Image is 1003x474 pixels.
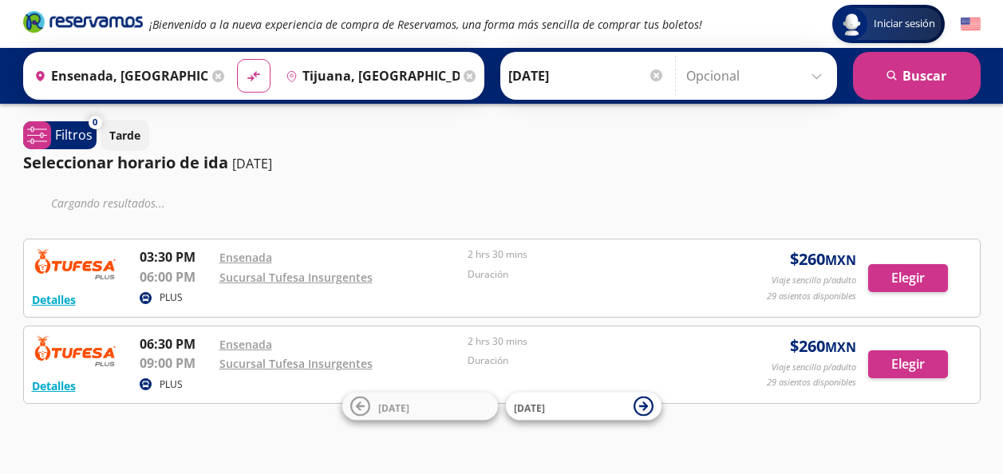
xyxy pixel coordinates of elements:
[51,196,165,211] em: Cargando resultados ...
[219,337,272,352] a: Ensenada
[342,393,498,421] button: [DATE]
[140,354,211,373] p: 09:00 PM
[790,247,856,271] span: $ 260
[219,356,373,371] a: Sucursal Tufesa Insurgentes
[109,127,140,144] p: Tarde
[772,274,856,287] p: Viaje sencillo p/adulto
[23,10,143,34] i: Brand Logo
[853,52,981,100] button: Buscar
[867,16,942,32] span: Iniciar sesión
[160,290,183,305] p: PLUS
[101,120,149,151] button: Tarde
[160,377,183,392] p: PLUS
[767,290,856,303] p: 29 asientos disponibles
[767,376,856,389] p: 29 asientos disponibles
[378,401,409,414] span: [DATE]
[140,267,211,286] p: 06:00 PM
[23,10,143,38] a: Brand Logo
[219,250,272,265] a: Ensenada
[468,247,709,262] p: 2 hrs 30 mins
[23,151,228,175] p: Seleccionar horario de ida
[825,338,856,356] small: MXN
[508,56,665,96] input: Elegir Fecha
[468,267,709,282] p: Duración
[468,354,709,368] p: Duración
[55,125,93,144] p: Filtros
[32,377,76,394] button: Detalles
[686,56,829,96] input: Opcional
[149,17,702,32] em: ¡Bienvenido a la nueva experiencia de compra de Reservamos, una forma más sencilla de comprar tus...
[468,334,709,349] p: 2 hrs 30 mins
[32,291,76,308] button: Detalles
[868,264,948,292] button: Elegir
[279,56,460,96] input: Buscar Destino
[23,121,97,149] button: 0Filtros
[825,251,856,269] small: MXN
[140,247,211,267] p: 03:30 PM
[32,247,120,279] img: RESERVAMOS
[961,14,981,34] button: English
[28,56,208,96] input: Buscar Origen
[232,154,272,173] p: [DATE]
[219,270,373,285] a: Sucursal Tufesa Insurgentes
[790,334,856,358] span: $ 260
[506,393,661,421] button: [DATE]
[868,350,948,378] button: Elegir
[772,361,856,374] p: Viaje sencillo p/adulto
[514,401,545,414] span: [DATE]
[140,334,211,354] p: 06:30 PM
[93,116,97,129] span: 0
[32,334,120,366] img: RESERVAMOS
